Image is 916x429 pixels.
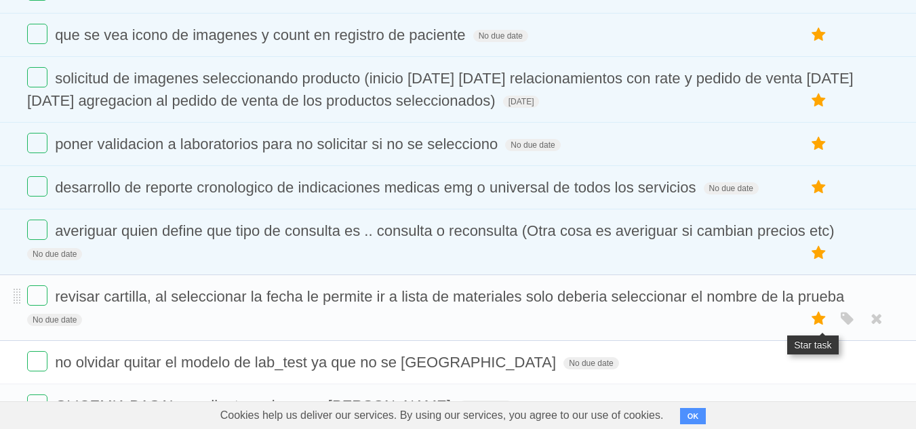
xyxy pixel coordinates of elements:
span: No due date [704,182,759,195]
span: No due date [27,314,82,326]
label: Star task [806,24,832,46]
span: [DATE] [503,96,540,108]
button: OK [680,408,706,424]
span: poner validacion a laboratorios para no solicitar si no se selecciono [55,136,501,152]
label: Done [27,394,47,415]
label: Star task [806,89,832,112]
label: Done [27,351,47,371]
label: Done [27,24,47,44]
label: Star task [806,242,832,264]
span: averiguar quien define que tipo de consulta es .. consulta o reconsulta (Otra cosa es averiguar s... [55,222,838,239]
label: Done [27,67,47,87]
label: Done [27,176,47,197]
span: GLICEMIA BASAL pendiente revisar con [PERSON_NAME] [55,397,454,414]
label: Done [27,133,47,153]
label: Star task [806,133,832,155]
span: solicitud de imagenes seleccionando producto (inicio [DATE] [DATE] relacionamientos con rate y pe... [27,70,854,109]
label: Done [27,285,47,306]
span: No due date [563,357,618,369]
span: Cookies help us deliver our services. By using our services, you agree to our use of cookies. [207,402,677,429]
span: No due date [473,30,528,42]
span: desarrollo de reporte cronologico de indicaciones medicas emg o universal de todos los servicios [55,179,699,196]
span: que se vea icono de imagenes y count en registro de paciente [55,26,469,43]
label: Star task [806,308,832,330]
label: Done [27,220,47,240]
span: No due date [505,139,560,151]
span: no olvidar quitar el modelo de lab_test ya que no se [GEOGRAPHIC_DATA] [55,354,559,371]
span: No due date [27,248,82,260]
span: revisar cartilla, al seleccionar la fecha le permite ir a lista de materiales solo deberia selecc... [55,288,848,305]
label: Star task [806,176,832,199]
